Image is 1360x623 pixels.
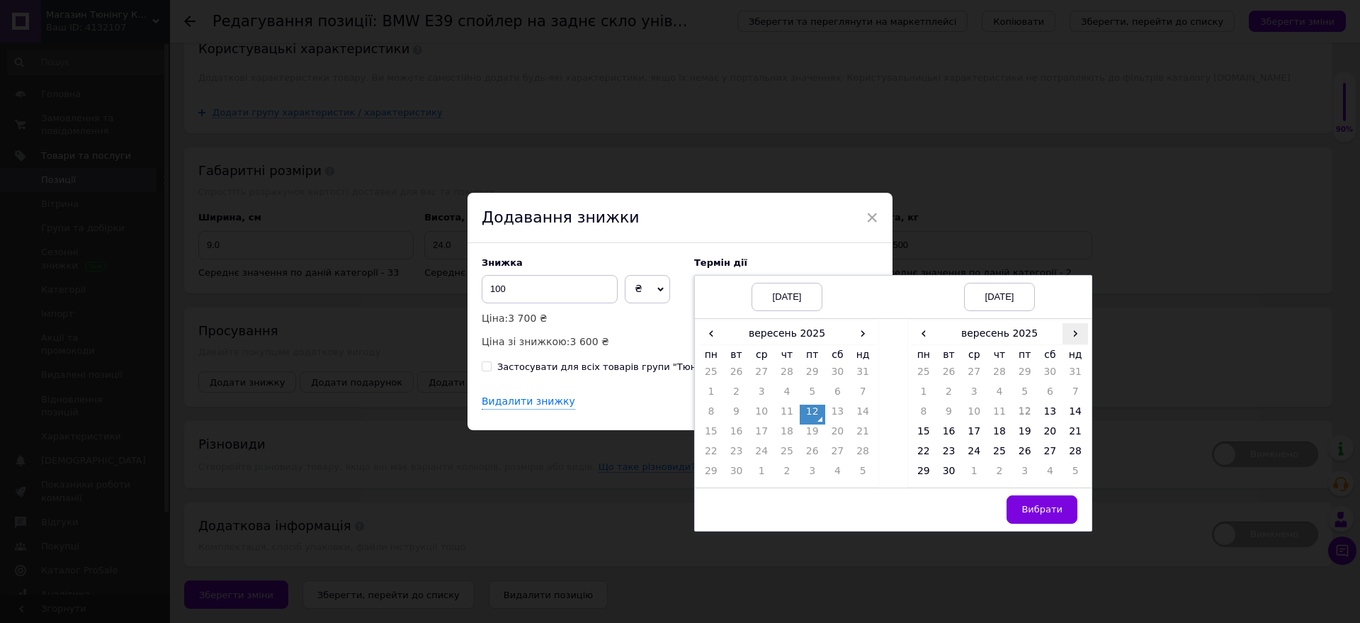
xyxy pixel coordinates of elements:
td: 6 [825,385,851,405]
span: 3 700 ₴ [508,313,547,324]
td: 3 [961,385,987,405]
td: 25 [987,444,1012,464]
td: 28 [1062,444,1088,464]
td: 8 [911,405,936,425]
span: Додавання знижки [482,208,640,226]
span: Вибрати [1021,504,1062,515]
td: 10 [749,405,774,425]
td: 25 [698,365,724,385]
td: 7 [1062,385,1088,405]
td: 3 [1012,464,1038,484]
span: Знижка [482,257,523,268]
th: сб [1038,344,1063,365]
td: 27 [749,365,774,385]
td: 16 [724,425,749,444]
td: 13 [1038,405,1063,425]
td: 15 [698,425,724,444]
td: 30 [1038,365,1063,385]
td: 14 [850,405,875,425]
td: 5 [800,385,825,405]
button: Вибрати [1007,495,1077,524]
td: 29 [800,365,825,385]
span: ‹ [911,323,936,344]
td: 5 [850,464,875,484]
td: 16 [936,425,962,444]
td: 2 [724,385,749,405]
th: нд [1062,344,1088,365]
td: 30 [936,464,962,484]
th: пн [911,344,936,365]
span: × [866,206,878,230]
td: 6 [1038,385,1063,405]
td: 12 [800,405,825,425]
td: 20 [1038,425,1063,444]
td: 4 [774,385,800,405]
td: 9 [936,405,962,425]
td: 26 [800,444,825,464]
th: сб [825,344,851,365]
td: 28 [850,444,875,464]
td: 26 [1012,444,1038,464]
td: 29 [1012,365,1038,385]
td: 18 [987,425,1012,444]
td: 5 [1062,464,1088,484]
td: 20 [825,425,851,444]
td: 12 [1012,405,1038,425]
td: 9 [724,405,749,425]
th: вт [936,344,962,365]
td: 1 [911,385,936,405]
td: 1 [749,464,774,484]
td: 28 [987,365,1012,385]
td: 2 [987,464,1012,484]
td: 25 [911,365,936,385]
div: Видалити знижку [482,395,575,410]
th: ср [961,344,987,365]
div: Застосувати для всіх товарів групи "Тюнінг BMW E39" [497,361,761,374]
th: вересень 2025 [724,323,851,344]
td: 27 [1038,444,1063,464]
div: [DATE] [964,283,1035,311]
th: вт [724,344,749,365]
td: 10 [961,405,987,425]
td: 19 [800,425,825,444]
label: Термін дії [694,257,878,268]
td: 28 [774,365,800,385]
td: 29 [698,464,724,484]
td: 1 [698,385,724,405]
td: 21 [850,425,875,444]
p: Ціна зі знижкою: [482,334,680,349]
td: 4 [1038,464,1063,484]
td: 23 [936,444,962,464]
td: 2 [774,464,800,484]
td: 25 [774,444,800,464]
span: › [1062,323,1088,344]
td: 8 [698,405,724,425]
td: 27 [825,444,851,464]
td: 11 [774,405,800,425]
th: чт [774,344,800,365]
td: 27 [961,365,987,385]
td: 30 [724,464,749,484]
th: пн [698,344,724,365]
td: 13 [825,405,851,425]
input: 0 [482,275,618,303]
span: 3 600 ₴ [570,336,609,347]
th: вересень 2025 [936,323,1063,344]
td: 26 [724,365,749,385]
td: 14 [1062,405,1088,425]
td: 4 [987,385,1012,405]
th: пт [1012,344,1038,365]
td: 7 [850,385,875,405]
td: 3 [800,464,825,484]
td: 22 [911,444,936,464]
td: 31 [1062,365,1088,385]
td: 18 [774,425,800,444]
td: 17 [749,425,774,444]
td: 24 [961,444,987,464]
td: 1 [961,464,987,484]
td: 30 [825,365,851,385]
span: › [850,323,875,344]
td: 29 [911,464,936,484]
div: [DATE] [752,283,822,311]
th: нд [850,344,875,365]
